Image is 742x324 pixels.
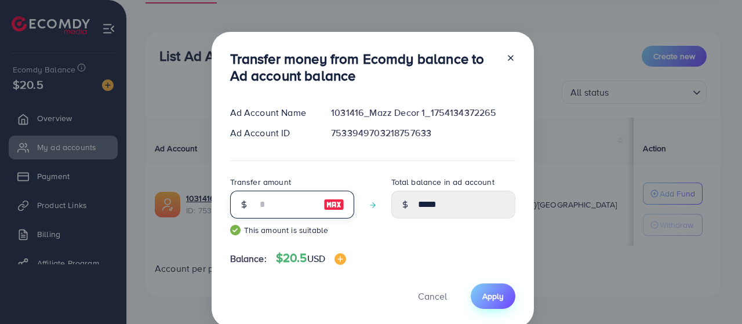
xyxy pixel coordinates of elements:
[221,106,322,119] div: Ad Account Name
[276,251,346,265] h4: $20.5
[471,283,515,308] button: Apply
[482,290,504,302] span: Apply
[230,252,267,265] span: Balance:
[230,224,354,236] small: This amount is suitable
[221,126,322,140] div: Ad Account ID
[323,198,344,212] img: image
[230,176,291,188] label: Transfer amount
[307,252,325,265] span: USD
[322,126,524,140] div: 7533949703218757633
[403,283,461,308] button: Cancel
[693,272,733,315] iframe: Chat
[230,225,241,235] img: guide
[322,106,524,119] div: 1031416_Mazz Decor 1_1754134372265
[334,253,346,265] img: image
[230,50,497,84] h3: Transfer money from Ecomdy balance to Ad account balance
[391,176,494,188] label: Total balance in ad account
[418,290,447,303] span: Cancel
